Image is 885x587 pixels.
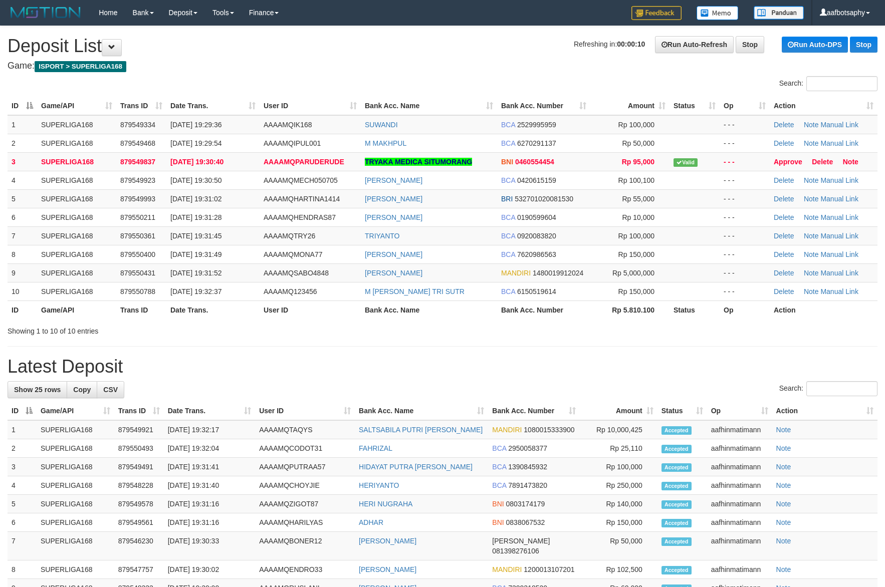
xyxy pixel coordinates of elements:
td: SUPERLIGA168 [37,439,114,458]
span: [PERSON_NAME] [492,537,550,545]
a: Delete [774,287,794,296]
a: HERIYANTO [359,481,399,489]
th: Trans ID: activate to sort column ascending [116,97,166,115]
td: 879549921 [114,420,164,439]
a: Manual Link [820,250,858,258]
td: SUPERLIGA168 [37,513,114,532]
span: BCA [501,250,515,258]
a: ADHAR [359,518,383,526]
td: SUPERLIGA168 [37,532,114,560]
span: AAAAMQ123456 [264,287,317,296]
span: Copy 0190599604 to clipboard [517,213,556,221]
th: Rp 5.810.100 [590,301,670,319]
span: Rp 10,000 [622,213,654,221]
input: Search: [806,381,877,396]
th: Action [770,301,877,319]
a: Delete [812,158,833,166]
td: Rp 100,000 [580,458,657,476]
a: SUWANDI [365,121,398,129]
td: AAAAMQCODOT31 [255,439,355,458]
th: Bank Acc. Number: activate to sort column ascending [497,97,590,115]
th: Amount: activate to sort column ascending [580,402,657,420]
td: aafhinmatimann [707,560,772,579]
a: Manual Link [820,176,858,184]
span: Rp 100,000 [618,232,654,240]
td: SUPERLIGA168 [37,226,116,245]
td: 4 [8,171,37,189]
td: aafhinmatimann [707,476,772,495]
span: Rp 95,000 [622,158,654,166]
span: 879549923 [120,176,155,184]
div: Showing 1 to 10 of 10 entries [8,322,361,336]
td: 8 [8,560,37,579]
a: Delete [774,213,794,221]
td: - - - [720,171,770,189]
img: panduan.png [754,6,804,20]
span: 879549334 [120,121,155,129]
span: 879549837 [120,158,155,166]
span: AAAAMQTRY26 [264,232,315,240]
span: MANDIRI [501,269,531,277]
td: SUPERLIGA168 [37,245,116,263]
span: Copy 6270291137 to clipboard [517,139,556,147]
td: - - - [720,282,770,301]
td: 6 [8,513,37,532]
a: [PERSON_NAME] [365,269,422,277]
td: 6 [8,208,37,226]
td: SUPERLIGA168 [37,152,116,171]
a: Delete [774,232,794,240]
td: 879548228 [114,476,164,495]
span: [DATE] 19:30:40 [170,158,224,166]
a: Run Auto-Refresh [655,36,734,53]
a: Delete [774,195,794,203]
a: Note [804,232,819,240]
span: Copy 6150519614 to clipboard [517,287,556,296]
a: Note [804,139,819,147]
th: Op [720,301,770,319]
span: BRI [501,195,513,203]
a: [PERSON_NAME] [365,250,422,258]
span: [DATE] 19:32:37 [170,287,222,296]
td: 3 [8,152,37,171]
td: [DATE] 19:32:17 [164,420,255,439]
span: Valid transaction [674,158,698,167]
span: AAAAMQHARTINA1414 [264,195,340,203]
span: BNI [501,158,513,166]
th: Date Trans. [166,301,260,319]
span: 879549468 [120,139,155,147]
td: 879546230 [114,532,164,560]
span: 879549993 [120,195,155,203]
span: Rp 5,000,000 [612,269,654,277]
h4: Game: [8,61,877,71]
td: Rp 250,000 [580,476,657,495]
span: AAAAMQIPUL001 [264,139,321,147]
a: Note [776,537,791,545]
span: BNI [492,500,504,508]
a: [PERSON_NAME] [365,195,422,203]
h1: Deposit List [8,36,877,56]
td: SUPERLIGA168 [37,189,116,208]
span: MANDIRI [492,565,522,573]
td: aafhinmatimann [707,420,772,439]
th: Action: activate to sort column ascending [770,97,877,115]
td: SUPERLIGA168 [37,495,114,513]
span: ISPORT > SUPERLIGA168 [35,61,126,72]
th: User ID: activate to sort column ascending [255,402,355,420]
span: Rp 150,000 [618,287,654,296]
a: Note [804,269,819,277]
a: Note [804,250,819,258]
td: [DATE] 19:32:04 [164,439,255,458]
a: M MAKHPUL [365,139,406,147]
td: 7 [8,532,37,560]
td: AAAAMQZIGOT87 [255,495,355,513]
a: Stop [850,37,877,53]
a: M [PERSON_NAME] TRI SUTR [365,287,465,296]
td: Rp 102,500 [580,560,657,579]
td: - - - [720,208,770,226]
a: Copy [67,381,97,398]
span: 879550788 [120,287,155,296]
a: Manual Link [820,287,858,296]
span: Accepted [661,566,692,574]
a: Show 25 rows [8,381,67,398]
td: SUPERLIGA168 [37,115,116,134]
